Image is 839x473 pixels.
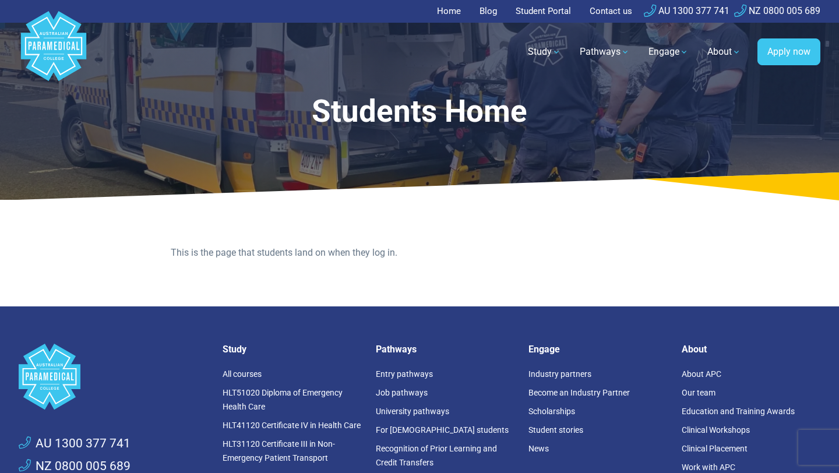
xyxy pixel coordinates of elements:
[376,407,449,416] a: University pathways
[641,36,696,68] a: Engage
[682,369,721,379] a: About APC
[521,36,568,68] a: Study
[119,93,720,130] h1: Students Home
[376,444,497,467] a: Recognition of Prior Learning and Credit Transfers
[528,388,630,397] a: Become an Industry Partner
[528,369,591,379] a: Industry partners
[376,388,428,397] a: Job pathways
[376,425,509,435] a: For [DEMOGRAPHIC_DATA] students
[682,444,748,453] a: Clinical Placement
[223,439,335,463] a: HLT31120 Certificate III in Non-Emergency Patient Transport
[19,435,131,453] a: AU 1300 377 741
[223,344,362,355] h5: Study
[223,388,343,411] a: HLT51020 Diploma of Emergency Health Care
[19,344,209,410] a: Space
[644,5,729,16] a: AU 1300 377 741
[757,38,820,65] a: Apply now
[376,344,515,355] h5: Pathways
[171,246,668,260] p: This is the page that students land on when they log in.
[573,36,637,68] a: Pathways
[376,369,433,379] a: Entry pathways
[528,407,575,416] a: Scholarships
[700,36,748,68] a: About
[528,344,668,355] h5: Engage
[682,463,735,472] a: Work with APC
[528,425,583,435] a: Student stories
[19,23,89,82] a: Australian Paramedical College
[682,425,750,435] a: Clinical Workshops
[223,421,361,430] a: HLT41120 Certificate IV in Health Care
[223,369,262,379] a: All courses
[682,388,715,397] a: Our team
[682,407,795,416] a: Education and Training Awards
[528,444,549,453] a: News
[734,5,820,16] a: NZ 0800 005 689
[682,344,821,355] h5: About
